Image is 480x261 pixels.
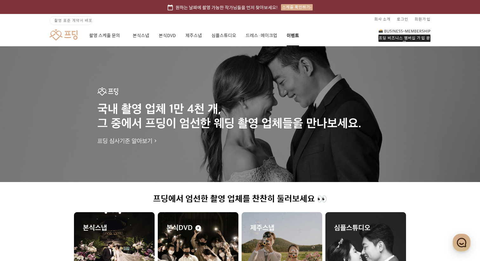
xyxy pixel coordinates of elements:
a: 대화 [42,201,82,217]
a: 이벤트 [287,25,299,46]
span: 설정 [98,211,106,216]
a: 로그인 [397,14,408,24]
span: 원하는 날짜에 촬영 가능한 작가님들을 먼저 찾아보세요! [176,4,278,11]
a: 제주스냅 [185,25,202,46]
a: 설정 [82,201,122,217]
div: 프딩 비즈니스 멤버십 가입 문의 [378,35,430,42]
a: 촬영 스케줄 문의 [89,25,123,46]
div: 스케줄 확인하기 [281,4,313,10]
span: 촬영 표준 계약서 배포 [54,17,92,23]
a: 프딩 비즈니스 멤버십 가입 문의 [378,29,430,42]
a: 드레스·메이크업 [246,25,277,46]
a: 본식스냅 [133,25,149,46]
span: 홈 [20,211,24,216]
a: 회사 소개 [374,14,390,24]
a: 본식DVD [159,25,176,46]
span: 대화 [58,211,66,216]
a: 홈 [2,201,42,217]
a: 심플스튜디오 [211,25,236,46]
a: 촬영 표준 계약서 배포 [50,16,93,25]
a: 회원가입 [415,14,430,24]
h1: 프딩에서 엄선한 촬영 업체를 찬찬히 둘러보세요 👀 [74,194,406,204]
